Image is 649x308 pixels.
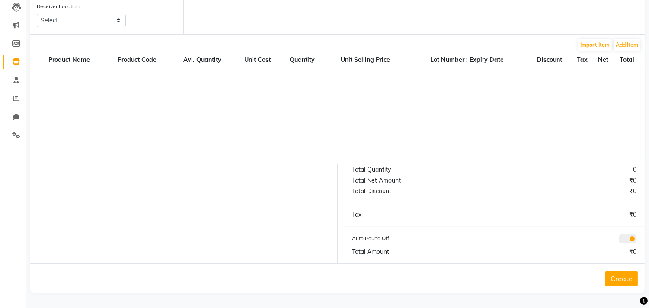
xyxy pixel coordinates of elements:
label: Receiver Location [37,3,80,10]
th: Tax [572,54,593,66]
div: ₹0 [494,210,643,219]
th: Product Code [104,54,170,66]
th: Unit Selling Price [324,54,406,66]
button: Add Item [614,39,640,51]
div: ₹0 [494,176,643,185]
th: Product Name [34,54,104,66]
div: Total Net Amount [346,176,495,185]
div: Total Amount [346,247,495,257]
button: Import Item [578,39,612,51]
label: Auto Round Off [352,234,390,242]
th: Net [593,54,614,66]
th: Total [613,54,641,66]
div: Total Discount [346,187,495,196]
th: Unit Cost [234,54,280,66]
div: Total Quantity [346,165,495,174]
div: Tax [346,210,495,219]
th: Quantity [281,54,325,66]
div: 0 [494,165,643,174]
th: Discount [528,54,572,66]
th: Avl. Quantity [170,54,234,66]
div: ₹0 [494,247,643,257]
th: Lot Number : Expiry Date [407,54,528,66]
div: ₹0 [494,187,643,196]
button: Create [605,271,638,286]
